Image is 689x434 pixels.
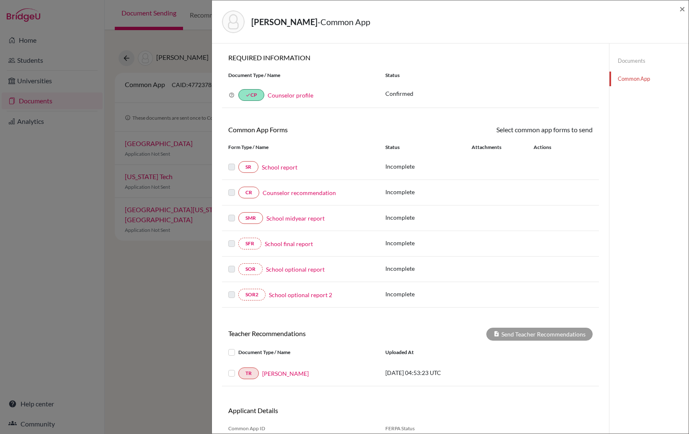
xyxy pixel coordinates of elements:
[679,4,685,14] button: Close
[263,188,336,197] a: Counselor recommendation
[609,54,689,68] a: Documents
[238,161,258,173] a: SR
[524,144,575,151] div: Actions
[266,214,325,223] a: School midyear report
[385,264,472,273] p: Incomplete
[385,425,467,432] span: FERPA Status
[222,144,379,151] div: Form Type / Name
[379,72,599,79] div: Status
[385,213,472,222] p: Incomplete
[385,368,498,377] p: [DATE] 04:53:23 UTC
[609,72,689,86] a: Common App
[317,17,370,27] span: - Common App
[385,144,472,151] div: Status
[262,163,297,172] a: School report
[268,92,313,99] a: Counselor profile
[410,125,599,135] div: Select common app forms to send
[238,89,264,101] a: doneCP
[385,89,593,98] p: Confirmed
[228,406,404,414] h6: Applicant Details
[269,290,332,299] a: School optional report 2
[238,238,261,249] a: SFR
[265,239,313,248] a: School final report
[385,162,472,171] p: Incomplete
[679,3,685,15] span: ×
[379,347,505,357] div: Uploaded at
[472,144,524,151] div: Attachments
[238,263,263,275] a: SOR
[228,425,373,432] span: Common App ID
[245,92,250,98] i: done
[222,347,379,357] div: Document Type / Name
[486,328,593,341] div: Send Teacher Recommendations
[251,17,317,27] strong: [PERSON_NAME]
[238,187,259,198] a: CR
[238,367,259,379] a: TR
[266,265,325,274] a: School optional report
[385,290,472,298] p: Incomplete
[238,212,263,224] a: SMR
[222,54,599,62] h6: REQUIRED INFORMATION
[385,187,472,196] p: Incomplete
[238,289,266,300] a: SOR2
[262,369,309,378] a: [PERSON_NAME]
[222,126,410,134] h6: Common App Forms
[385,239,472,247] p: Incomplete
[222,72,379,79] div: Document Type / Name
[222,329,410,337] h6: Teacher Recommendations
